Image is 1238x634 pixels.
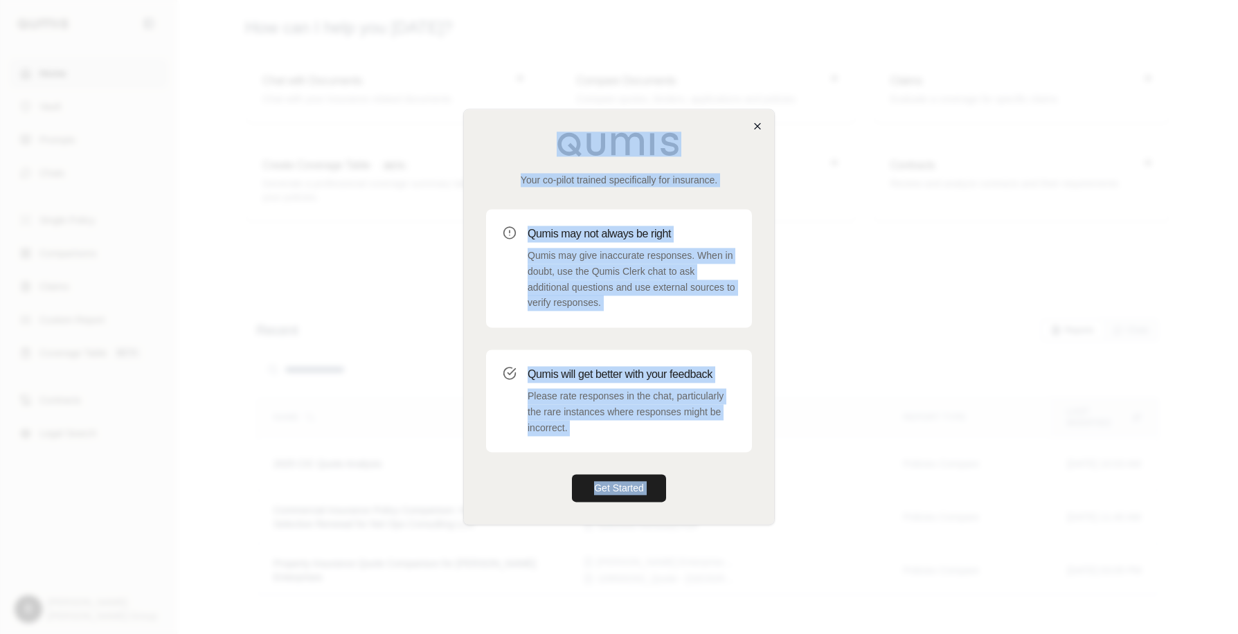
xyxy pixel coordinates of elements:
[572,475,666,502] button: Get Started
[528,366,735,383] h3: Qumis will get better with your feedback
[557,132,681,156] img: Qumis Logo
[486,173,752,187] p: Your co-pilot trained specifically for insurance.
[528,248,735,311] p: Qumis may give inaccurate responses. When in doubt, use the Qumis Clerk chat to ask additional qu...
[528,226,735,242] h3: Qumis may not always be right
[528,388,735,435] p: Please rate responses in the chat, particularly the rare instances where responses might be incor...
